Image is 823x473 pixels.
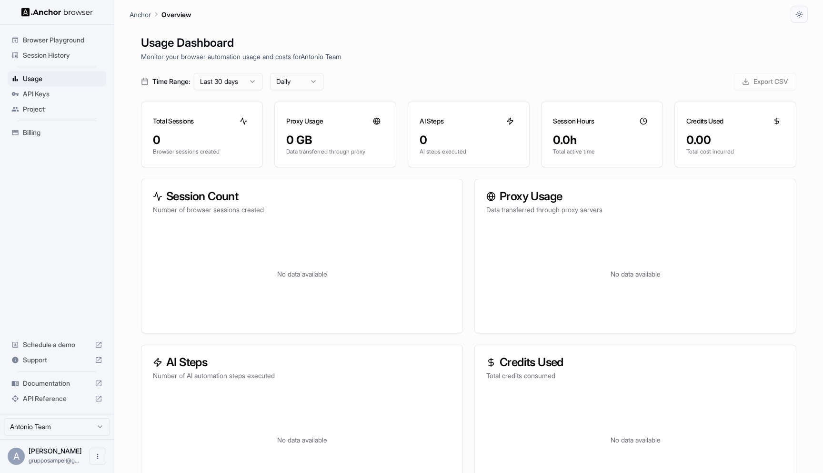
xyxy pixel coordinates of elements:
p: Total cost incurred [686,148,784,155]
button: Open menu [89,448,106,465]
p: Data transferred through proxy servers [486,205,784,215]
div: 0 [420,133,518,148]
span: Support [23,355,91,365]
span: grupposampei@gmail.com [29,457,79,464]
h3: Session Hours [553,116,594,126]
span: Session History [23,51,102,60]
div: No data available [153,226,451,321]
span: Antonio [29,447,82,455]
nav: breadcrumb [130,9,191,20]
span: Billing [23,128,102,137]
h3: Proxy Usage [286,116,323,126]
span: API Reference [23,394,91,403]
div: Schedule a demo [8,337,106,352]
h3: AI Steps [153,357,451,368]
div: API Keys [8,86,106,102]
p: Browser sessions created [153,148,251,155]
p: Monitor your browser automation usage and costs for Antonio Team [141,51,796,62]
span: Schedule a demo [23,340,91,350]
div: 0.00 [686,133,784,148]
div: Project [8,102,106,117]
p: Number of AI automation steps executed [153,371,451,380]
div: Documentation [8,376,106,391]
div: Billing [8,125,106,140]
p: Overview [161,10,191,20]
span: Usage [23,74,102,83]
p: Anchor [130,10,151,20]
p: Total active time [553,148,651,155]
span: Time Range: [152,77,190,86]
p: Total credits consumed [486,371,784,380]
div: 0 GB [286,133,384,148]
div: 0 [153,133,251,148]
p: Data transferred through proxy [286,148,384,155]
div: Support [8,352,106,368]
h3: Credits Used [686,116,723,126]
div: No data available [486,226,784,321]
span: API Keys [23,89,102,99]
span: Project [23,104,102,114]
h3: Credits Used [486,357,784,368]
span: Browser Playground [23,35,102,45]
h3: Proxy Usage [486,191,784,202]
div: Usage [8,71,106,86]
img: Anchor Logo [21,8,93,17]
h3: Session Count [153,191,451,202]
div: A [8,448,25,465]
p: Number of browser sessions created [153,205,451,215]
div: Browser Playground [8,32,106,48]
h3: AI Steps [420,116,443,126]
h1: Usage Dashboard [141,34,796,51]
h3: Total Sessions [153,116,194,126]
p: AI steps executed [420,148,518,155]
div: API Reference [8,391,106,406]
div: Session History [8,48,106,63]
span: Documentation [23,379,91,388]
div: 0.0h [553,133,651,148]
